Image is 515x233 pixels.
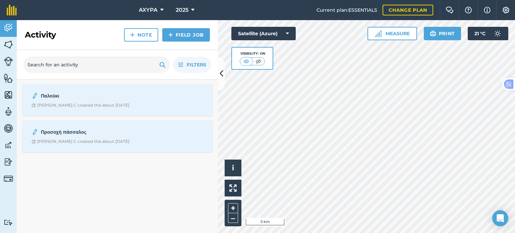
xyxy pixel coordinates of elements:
[32,103,129,108] div: [PERSON_NAME] C created this about [DATE]
[7,5,17,15] img: fieldmargin Logo
[32,103,36,108] img: Clock with arrow pointing clockwise
[430,30,436,38] img: svg+xml;base64,PHN2ZyB4bWxucz0iaHR0cDovL3d3dy53My5vcmcvMjAwMC9zdmciIHdpZHRoPSIxOSIgaGVpZ2h0PSIyNC...
[32,92,38,100] img: svg+xml;base64,PD94bWwgdmVyc2lvbj0iMS4wIiBlbmNvZGluZz0idXRmLTgiPz4KPCEtLSBHZW5lcmF0b3I6IEFkb2JlIE...
[231,27,296,40] button: Satellite (Azure)
[4,157,13,167] img: svg+xml;base64,PD94bWwgdmVyc2lvbj0iMS4wIiBlbmNvZGluZz0idXRmLTgiPz4KPCEtLSBHZW5lcmF0b3I6IEFkb2JlIE...
[229,184,237,192] img: Four arrows, one pointing top left, one top right, one bottom right and the last bottom left
[383,5,433,15] a: Change plan
[484,6,491,14] img: svg+xml;base64,PHN2ZyB4bWxucz0iaHR0cDovL3d3dy53My5vcmcvMjAwMC9zdmciIHdpZHRoPSIxNyIgaGVpZ2h0PSIxNy...
[232,164,234,172] span: i
[240,51,265,56] div: Visibility: On
[474,27,485,40] span: 21 ° C
[26,88,209,112] a: ΠαλούκιClock with arrow pointing clockwise[PERSON_NAME] C created this about [DATE]
[464,7,472,13] img: A question mark icon
[168,31,173,39] img: svg+xml;base64,PHN2ZyB4bWxucz0iaHR0cDovL3d3dy53My5vcmcvMjAwMC9zdmciIHdpZHRoPSIxNCIgaGVpZ2h0PSIyNC...
[468,27,508,40] button: 21 °C
[375,30,382,37] img: Ruler icon
[228,213,238,223] button: –
[32,128,38,136] img: svg+xml;base64,PD94bWwgdmVyc2lvbj0iMS4wIiBlbmNvZGluZz0idXRmLTgiPz4KPCEtLSBHZW5lcmF0b3I6IEFkb2JlIE...
[173,57,211,73] button: Filters
[502,7,510,13] img: A cog icon
[159,61,166,69] img: svg+xml;base64,PHN2ZyB4bWxucz0iaHR0cDovL3d3dy53My5vcmcvMjAwMC9zdmciIHdpZHRoPSIxOSIgaGVpZ2h0PSIyNC...
[424,27,461,40] button: Print
[187,61,206,68] span: Filters
[446,7,454,13] img: Two speech bubbles overlapping with the left bubble in the forefront
[124,28,158,42] a: Note
[4,140,13,150] img: svg+xml;base64,PD94bWwgdmVyc2lvbj0iMS4wIiBlbmNvZGluZz0idXRmLTgiPz4KPCEtLSBHZW5lcmF0b3I6IEFkb2JlIE...
[317,6,377,14] span: Current plan : ESSENTIALS
[176,6,188,14] span: 2025
[4,23,13,33] img: svg+xml;base64,PD94bWwgdmVyc2lvbj0iMS4wIiBlbmNvZGluZz0idXRmLTgiPz4KPCEtLSBHZW5lcmF0b3I6IEFkb2JlIE...
[4,57,13,66] img: svg+xml;base64,PD94bWwgdmVyc2lvbj0iMS4wIiBlbmNvZGluZz0idXRmLTgiPz4KPCEtLSBHZW5lcmF0b3I6IEFkb2JlIE...
[41,128,147,136] strong: Προσοχή πάσσαλος
[32,139,129,144] div: [PERSON_NAME] C created this about [DATE]
[23,57,170,73] input: Search for an activity
[242,58,250,65] img: svg+xml;base64,PHN2ZyB4bWxucz0iaHR0cDovL3d3dy53My5vcmcvMjAwMC9zdmciIHdpZHRoPSI1MCIgaGVpZ2h0PSI0MC...
[367,27,417,40] button: Measure
[4,90,13,100] img: svg+xml;base64,PHN2ZyB4bWxucz0iaHR0cDovL3d3dy53My5vcmcvMjAwMC9zdmciIHdpZHRoPSI1NiIgaGVpZ2h0PSI2MC...
[4,40,13,50] img: svg+xml;base64,PHN2ZyB4bWxucz0iaHR0cDovL3d3dy53My5vcmcvMjAwMC9zdmciIHdpZHRoPSI1NiIgaGVpZ2h0PSI2MC...
[4,73,13,83] img: svg+xml;base64,PHN2ZyB4bWxucz0iaHR0cDovL3d3dy53My5vcmcvMjAwMC9zdmciIHdpZHRoPSI1NiIgaGVpZ2h0PSI2MC...
[25,30,56,40] h2: Activity
[162,28,210,42] a: Field Job
[4,107,13,117] img: svg+xml;base64,PD94bWwgdmVyc2lvbj0iMS4wIiBlbmNvZGluZz0idXRmLTgiPz4KPCEtLSBHZW5lcmF0b3I6IEFkb2JlIE...
[492,210,508,226] div: Open Intercom Messenger
[26,124,209,148] a: Προσοχή πάσσαλοςClock with arrow pointing clockwise[PERSON_NAME] C created this about [DATE]
[130,31,135,39] img: svg+xml;base64,PHN2ZyB4bWxucz0iaHR0cDovL3d3dy53My5vcmcvMjAwMC9zdmciIHdpZHRoPSIxNCIgaGVpZ2h0PSIyNC...
[228,203,238,213] button: +
[32,139,36,144] img: Clock with arrow pointing clockwise
[254,58,263,65] img: svg+xml;base64,PHN2ZyB4bWxucz0iaHR0cDovL3d3dy53My5vcmcvMjAwMC9zdmciIHdpZHRoPSI1MCIgaGVpZ2h0PSI0MC...
[4,219,13,226] img: svg+xml;base64,PD94bWwgdmVyc2lvbj0iMS4wIiBlbmNvZGluZz0idXRmLTgiPz4KPCEtLSBHZW5lcmF0b3I6IEFkb2JlIE...
[4,123,13,133] img: svg+xml;base64,PD94bWwgdmVyc2lvbj0iMS4wIiBlbmNvZGluZz0idXRmLTgiPz4KPCEtLSBHZW5lcmF0b3I6IEFkb2JlIE...
[491,27,504,40] img: svg+xml;base64,PD94bWwgdmVyc2lvbj0iMS4wIiBlbmNvZGluZz0idXRmLTgiPz4KPCEtLSBHZW5lcmF0b3I6IEFkb2JlIE...
[41,92,147,100] strong: Παλούκι
[139,6,158,14] span: AXYPA
[4,174,13,183] img: svg+xml;base64,PD94bWwgdmVyc2lvbj0iMS4wIiBlbmNvZGluZz0idXRmLTgiPz4KPCEtLSBHZW5lcmF0b3I6IEFkb2JlIE...
[225,160,241,176] button: i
